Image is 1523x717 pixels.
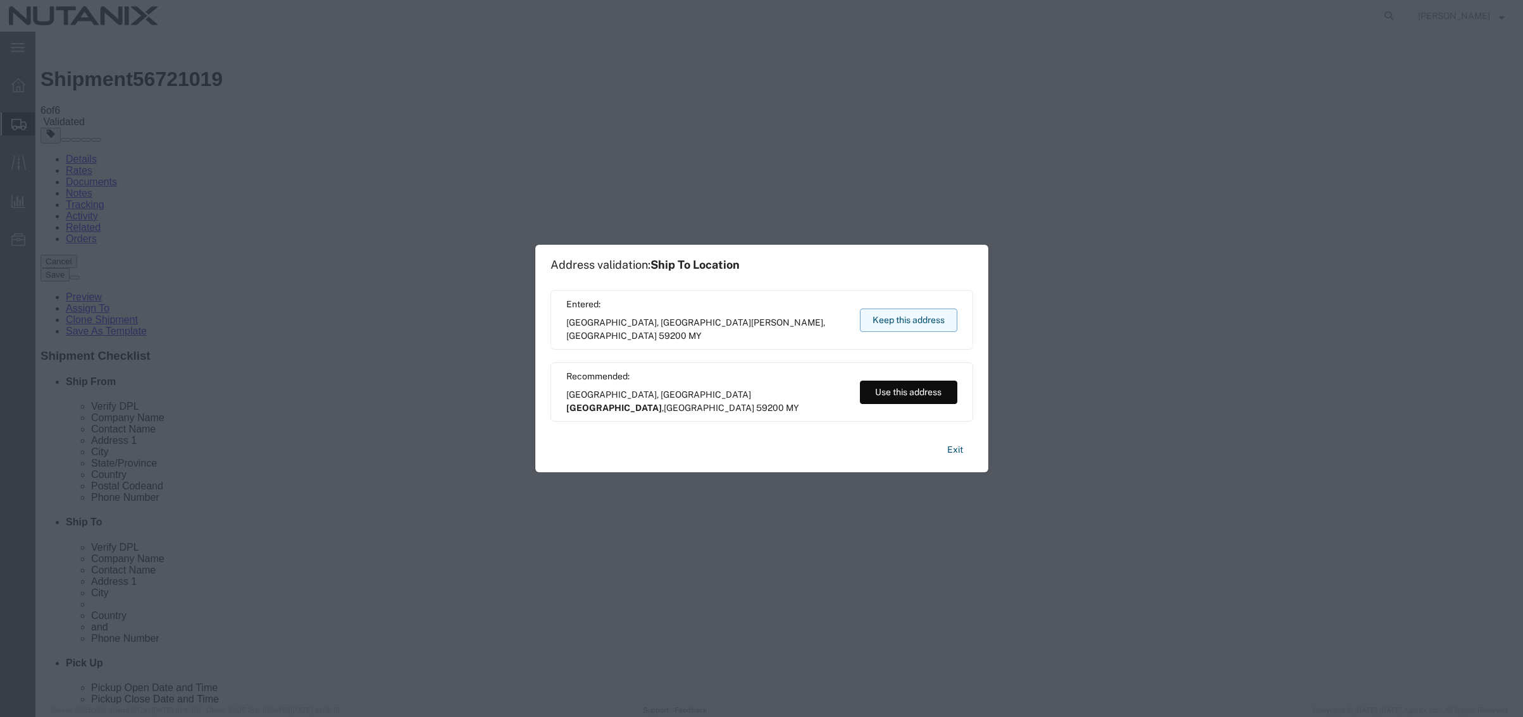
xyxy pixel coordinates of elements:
[659,331,687,341] span: 59200
[566,370,848,383] span: Recommended:
[860,381,957,404] button: Use this address
[688,331,702,341] span: MY
[566,388,848,415] span: [GEOGRAPHIC_DATA], [GEOGRAPHIC_DATA] ,
[566,331,657,341] span: [GEOGRAPHIC_DATA]
[937,439,973,461] button: Exit
[550,258,740,272] h1: Address validation:
[566,316,848,343] span: [GEOGRAPHIC_DATA], [GEOGRAPHIC_DATA] ,
[664,403,754,413] span: [GEOGRAPHIC_DATA]
[751,317,823,328] span: [PERSON_NAME]
[860,309,957,332] button: Keep this address
[650,258,740,271] span: Ship To Location
[786,403,799,413] span: MY
[566,403,662,413] span: [GEOGRAPHIC_DATA]
[566,298,848,311] span: Entered:
[756,403,784,413] span: 59200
